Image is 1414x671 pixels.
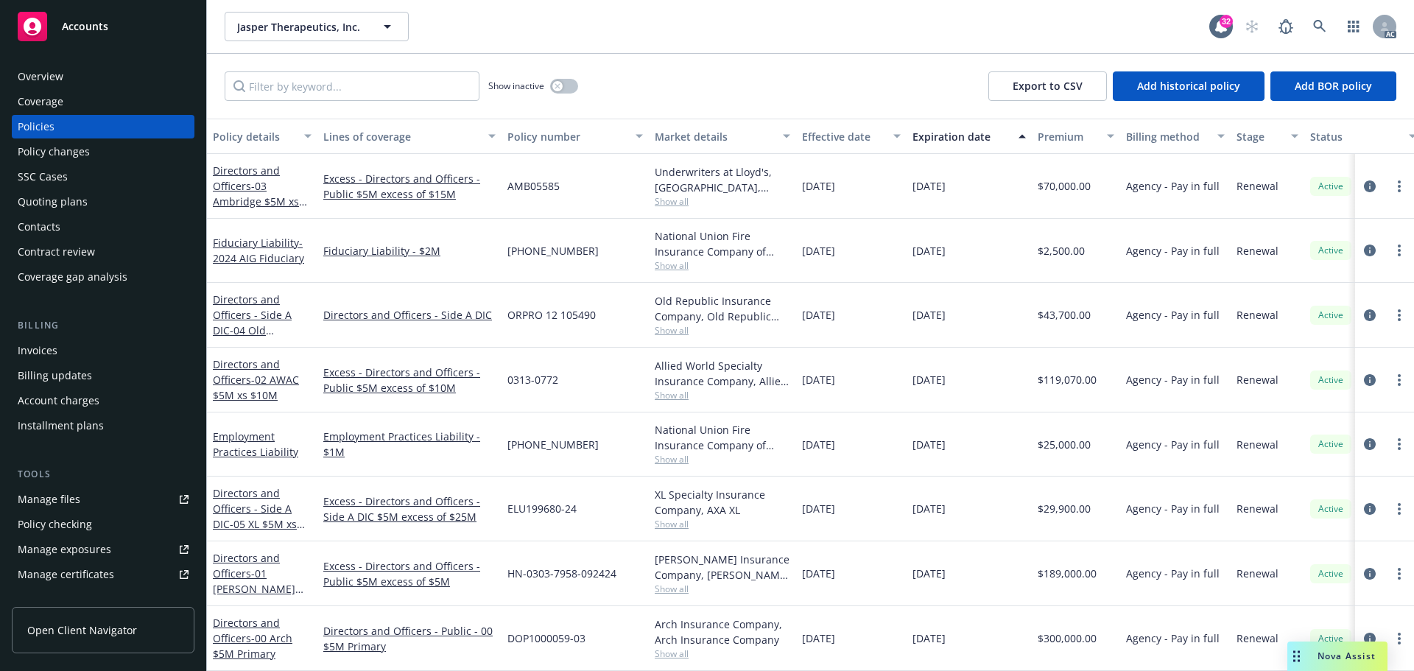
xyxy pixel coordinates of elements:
span: Jasper Therapeutics, Inc. [237,19,365,35]
span: Agency - Pay in full [1126,243,1220,259]
a: Directors and Officers [213,551,295,611]
a: Directors and Officers - Side A DIC [213,486,309,547]
span: ELU199680-24 [507,501,577,516]
span: Show all [655,324,790,337]
div: Underwriters at Lloyd's, [GEOGRAPHIC_DATA], [PERSON_NAME] of London, CRC Group [655,164,790,195]
div: Billing updates [18,364,92,387]
span: - 02 AWAC $5M xs $10M [213,373,299,402]
div: Billing method [1126,129,1209,144]
span: 0313-0772 [507,372,558,387]
a: more [1390,565,1408,583]
span: Show all [655,518,790,530]
span: [DATE] [802,437,835,452]
div: Lines of coverage [323,129,479,144]
span: Agency - Pay in full [1126,307,1220,323]
span: [DATE] [912,307,946,323]
a: Accounts [12,6,194,47]
div: National Union Fire Insurance Company of [GEOGRAPHIC_DATA], [GEOGRAPHIC_DATA], AIG [655,422,790,453]
span: Agency - Pay in full [1126,178,1220,194]
a: Employment Practices Liability [213,429,298,459]
a: Manage exposures [12,538,194,561]
div: Policy number [507,129,627,144]
span: - 00 Arch $5M Primary [213,631,292,661]
button: Lines of coverage [317,119,502,154]
a: Directors and Officers - Side A DIC [323,307,496,323]
a: circleInformation [1361,178,1379,195]
a: Directors and Officers [213,616,292,661]
span: - 04 Old Republic $5M xs $20M Lead [213,323,294,368]
a: Start snowing [1237,12,1267,41]
a: Switch app [1339,12,1368,41]
div: Manage claims [18,588,92,611]
span: - 05 XL $5M xs $25M Excess Side A [213,517,309,547]
span: DOP1000059-03 [507,630,585,646]
div: Account charges [18,389,99,412]
div: 32 [1220,15,1233,28]
div: Tools [12,467,194,482]
a: Contacts [12,215,194,239]
a: more [1390,178,1408,195]
span: Renewal [1237,437,1278,452]
a: more [1390,630,1408,647]
div: Quoting plans [18,190,88,214]
span: [DATE] [802,630,835,646]
a: more [1390,306,1408,324]
span: Active [1316,373,1346,387]
div: Policies [18,115,54,138]
a: Report a Bug [1271,12,1301,41]
span: Open Client Navigator [27,622,137,638]
a: Excess - Directors and Officers - Side A DIC $5M excess of $25M [323,493,496,524]
span: Show all [655,389,790,401]
button: Policy number [502,119,649,154]
span: [DATE] [802,501,835,516]
div: Contacts [18,215,60,239]
span: Active [1316,502,1346,516]
span: Agency - Pay in full [1126,501,1220,516]
span: Renewal [1237,307,1278,323]
span: Renewal [1237,630,1278,646]
button: Effective date [796,119,907,154]
a: Directors and Officers - Side A DIC [213,292,294,368]
a: Coverage [12,90,194,113]
span: [DATE] [912,566,946,581]
a: Search [1305,12,1334,41]
span: Add BOR policy [1295,79,1372,93]
div: XL Specialty Insurance Company, AXA XL [655,487,790,518]
span: $43,700.00 [1038,307,1091,323]
div: Policy changes [18,140,90,164]
span: ORPRO 12 105490 [507,307,596,323]
span: [DATE] [912,630,946,646]
a: SSC Cases [12,165,194,189]
span: Active [1316,180,1346,193]
span: HN-0303-7958-092424 [507,566,616,581]
span: Active [1316,438,1346,451]
a: Billing updates [12,364,194,387]
a: Invoices [12,339,194,362]
button: Export to CSV [988,71,1107,101]
div: Coverage gap analysis [18,265,127,289]
a: more [1390,500,1408,518]
a: more [1390,435,1408,453]
div: Billing [12,318,194,333]
div: Policy checking [18,513,92,536]
a: Manage files [12,488,194,511]
span: Agency - Pay in full [1126,372,1220,387]
span: $300,000.00 [1038,630,1097,646]
span: $25,000.00 [1038,437,1091,452]
span: [DATE] [802,566,835,581]
button: Add historical policy [1113,71,1264,101]
span: [DATE] [912,178,946,194]
a: Contract review [12,240,194,264]
button: Policy details [207,119,317,154]
span: [DATE] [802,178,835,194]
span: Active [1316,244,1346,257]
div: Arch Insurance Company, Arch Insurance Company [655,616,790,647]
span: [DATE] [802,372,835,387]
div: Market details [655,129,774,144]
a: Excess - Directors and Officers - Public $5M excess of $10M [323,365,496,396]
a: circleInformation [1361,435,1379,453]
div: Manage files [18,488,80,511]
div: [PERSON_NAME] Insurance Company, [PERSON_NAME] Insurance Group [655,552,790,583]
span: Renewal [1237,372,1278,387]
a: Employment Practices Liability - $1M [323,429,496,460]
